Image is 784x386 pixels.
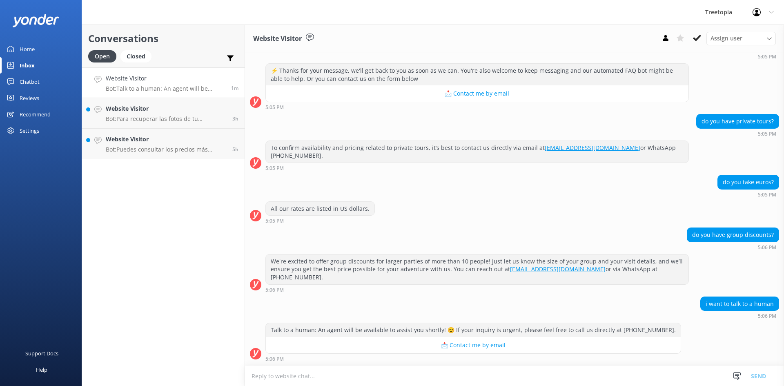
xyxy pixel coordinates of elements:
[106,146,226,153] p: Bot: Puedes consultar los precios más recientes y reservar tu experiencia directamente a través d...
[88,50,116,62] div: Open
[266,337,681,353] button: 📩 Contact me by email
[266,141,688,163] div: To confirm availability and pricing related to private tours, it’s best to contact us directly vi...
[265,165,689,171] div: Aug 25 2025 05:05pm (UTC -06:00) America/Mexico_City
[265,287,689,292] div: Aug 25 2025 05:06pm (UTC -06:00) America/Mexico_City
[710,34,742,43] span: Assign user
[82,67,245,98] a: Website VisitorBot:Talk to a human: An agent will be available to assist you shortly! 😊 If your i...
[20,74,40,90] div: Chatbot
[758,54,776,59] strong: 5:05 PM
[253,33,302,44] h3: Website Visitor
[696,131,779,136] div: Aug 25 2025 05:05pm (UTC -06:00) America/Mexico_City
[20,41,35,57] div: Home
[265,104,689,110] div: Aug 25 2025 05:05pm (UTC -06:00) America/Mexico_City
[758,192,776,197] strong: 5:05 PM
[266,85,688,102] button: 📩 Contact me by email
[106,74,225,83] h4: Website Visitor
[266,254,688,284] div: We're excited to offer group discounts for larger parties of more than 10 people! Just let us kno...
[700,313,779,319] div: Aug 25 2025 05:06pm (UTC -06:00) America/Mexico_City
[106,135,226,144] h4: Website Visitor
[88,31,238,46] h2: Conversations
[231,85,238,91] span: Aug 25 2025 05:06pm (UTC -06:00) America/Mexico_City
[265,356,681,361] div: Aug 25 2025 05:06pm (UTC -06:00) America/Mexico_City
[265,219,284,223] strong: 5:05 PM
[510,265,606,273] a: [EMAIL_ADDRESS][DOMAIN_NAME]
[701,297,779,311] div: i want to talk to a human
[265,218,375,223] div: Aug 25 2025 05:05pm (UTC -06:00) America/Mexico_City
[20,57,35,74] div: Inbox
[718,175,779,189] div: do you take euros?
[266,64,688,85] div: ⚡ Thanks for your message, we'll get back to you as soon as we can. You're also welcome to keep m...
[82,129,245,159] a: Website VisitorBot:Puedes consultar los precios más recientes y reservar tu experiencia directame...
[82,98,245,129] a: Website VisitorBot:Para recuperar las fotos de tu experiencia, por favor envía un correo electrón...
[120,50,151,62] div: Closed
[717,192,779,197] div: Aug 25 2025 05:05pm (UTC -06:00) America/Mexico_City
[266,202,374,216] div: All our rates are listed in US dollars.
[25,345,58,361] div: Support Docs
[232,146,238,153] span: Aug 25 2025 12:05pm (UTC -06:00) America/Mexico_City
[265,357,284,361] strong: 5:06 PM
[20,90,39,106] div: Reviews
[265,166,284,171] strong: 5:05 PM
[545,144,640,152] a: [EMAIL_ADDRESS][DOMAIN_NAME]
[265,288,284,292] strong: 5:06 PM
[706,32,776,45] div: Assign User
[12,14,59,27] img: yonder-white-logo.png
[232,115,238,122] span: Aug 25 2025 01:20pm (UTC -06:00) America/Mexico_City
[88,51,120,60] a: Open
[106,115,226,123] p: Bot: Para recuperar las fotos de tu experiencia, por favor envía un correo electrónico a [EMAIL_A...
[36,361,47,378] div: Help
[20,123,39,139] div: Settings
[106,104,226,113] h4: Website Visitor
[20,106,51,123] div: Recommend
[758,314,776,319] strong: 5:06 PM
[120,51,156,60] a: Closed
[106,85,225,92] p: Bot: Talk to a human: An agent will be available to assist you shortly! 😊 If your inquiry is urge...
[758,245,776,250] strong: 5:06 PM
[697,114,779,128] div: do you have private tours?
[758,132,776,136] strong: 5:05 PM
[687,244,779,250] div: Aug 25 2025 05:06pm (UTC -06:00) America/Mexico_City
[678,54,779,59] div: Aug 25 2025 05:05pm (UTC -06:00) America/Mexico_City
[266,323,681,337] div: Talk to a human: An agent will be available to assist you shortly! 😊 If your inquiry is urgent, p...
[265,105,284,110] strong: 5:05 PM
[687,228,779,242] div: do you have group discounts?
